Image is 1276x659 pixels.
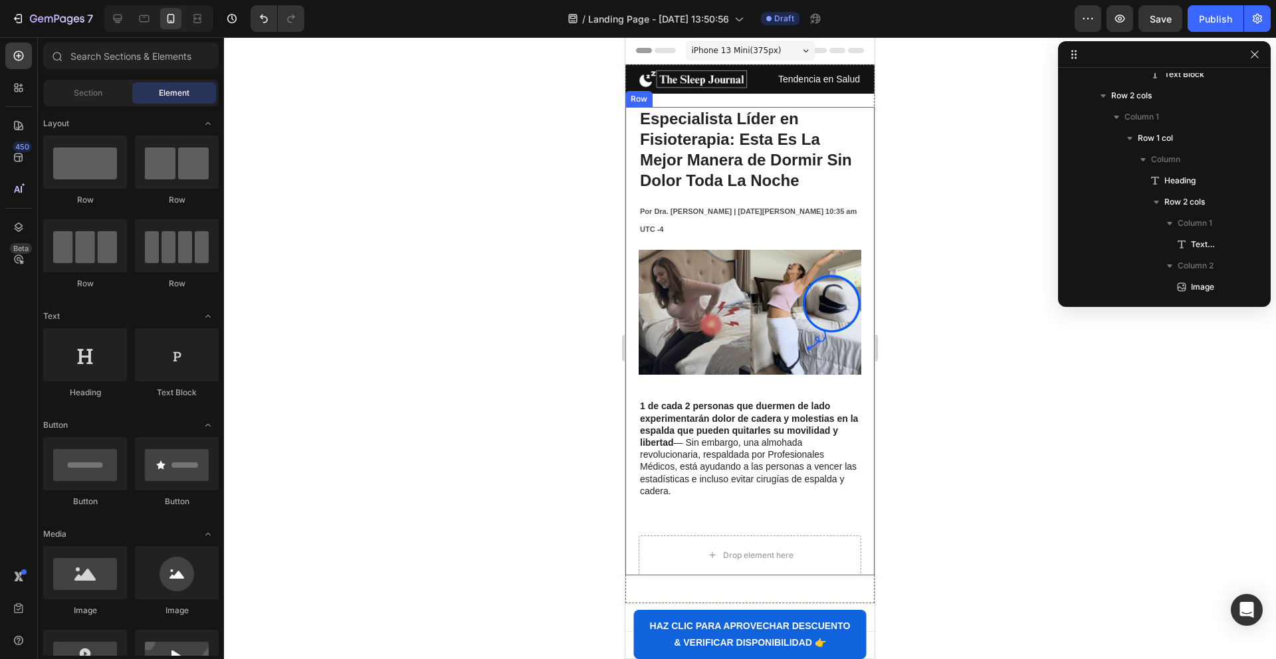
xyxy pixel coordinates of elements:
p: 7 [87,11,93,27]
div: Image [135,605,219,616]
span: Toggle open [197,306,219,327]
div: Button [43,496,127,508]
span: Column [1151,153,1180,166]
span: Toggle open [197,523,219,545]
div: Beta [10,243,32,254]
span: Section [74,87,102,99]
span: Text Block [1191,238,1215,251]
span: Button [43,419,68,431]
input: Search Sections & Elements [43,43,219,69]
div: Row [135,278,219,290]
span: Layout [43,118,69,130]
div: Publish [1199,12,1232,26]
div: Row [43,278,127,290]
button: Publish [1188,5,1243,32]
span: Text [43,310,60,322]
span: Element [159,87,189,99]
span: Column 2 [1178,259,1214,272]
iframe: Design area [625,37,875,659]
span: Save [1150,13,1172,25]
span: Landing Page - [DATE] 13:50:56 [588,12,729,26]
span: Media [43,528,66,540]
div: Undo/Redo [251,5,304,32]
span: Toggle open [197,113,219,134]
div: Text Block [135,387,219,399]
span: Column 1 [1178,217,1212,230]
span: Column 1 [1124,110,1159,124]
span: Row 2 cols [1111,89,1152,102]
div: Row [43,194,127,206]
button: Save [1138,5,1182,32]
button: 7 [5,5,99,32]
div: Row [135,194,219,206]
div: 450 [13,141,32,152]
span: Draft [774,13,794,25]
span: Toggle open [197,415,219,436]
span: / [582,12,585,26]
span: Row 2 cols [1164,195,1205,209]
span: Text Block [1164,68,1204,81]
span: Row 1 col [1138,132,1173,145]
div: Button [135,496,219,508]
div: Image [43,605,127,616]
div: Open Intercom Messenger [1231,594,1263,626]
div: Heading [43,387,127,399]
span: Image [1191,280,1214,294]
span: Heading [1164,174,1196,187]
